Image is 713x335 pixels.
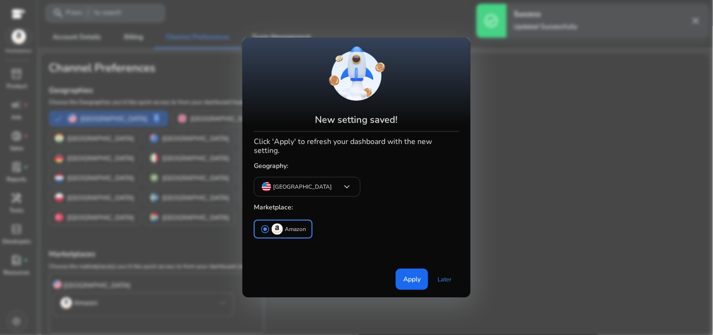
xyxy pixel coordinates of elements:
a: Later [430,271,459,288]
img: us.svg [262,182,271,191]
h5: Marketplace: [254,200,459,215]
span: Apply [403,274,421,284]
h4: Click 'Apply' to refresh your dashboard with the new setting. [254,136,459,155]
p: [GEOGRAPHIC_DATA] [273,183,332,191]
button: Apply [396,269,428,290]
p: Amazon [285,224,306,234]
h5: Geography: [254,159,459,174]
img: amazon.svg [272,223,283,235]
span: radio_button_checked [260,224,270,234]
span: keyboard_arrow_down [341,181,353,192]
